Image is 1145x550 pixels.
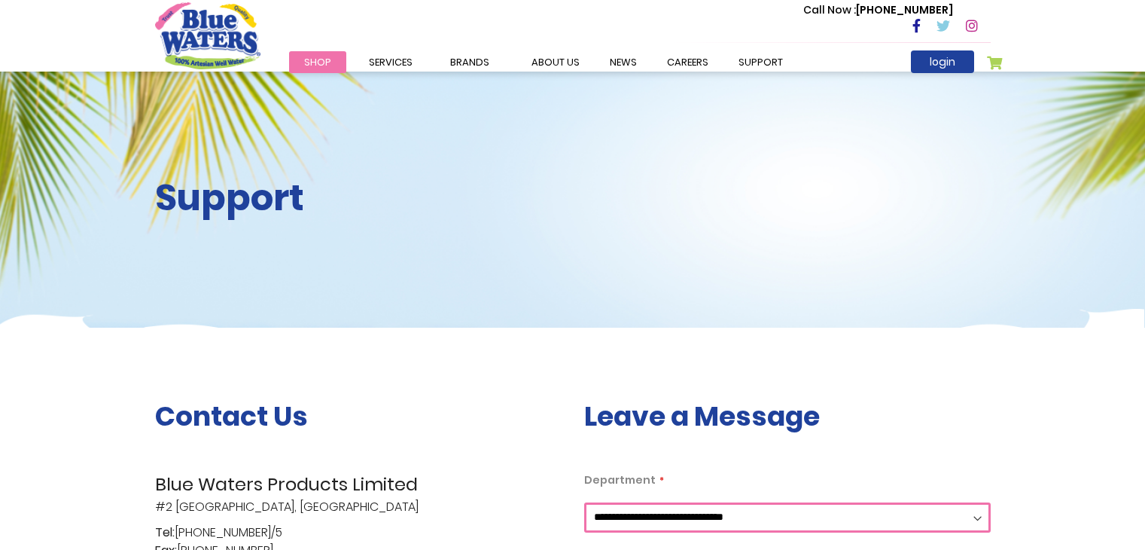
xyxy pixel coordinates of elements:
[155,471,562,516] p: #2 [GEOGRAPHIC_DATA], [GEOGRAPHIC_DATA]
[155,176,562,220] h2: Support
[584,400,991,432] h3: Leave a Message
[803,2,856,17] span: Call Now :
[435,51,504,73] a: Brands
[516,51,595,73] a: about us
[155,471,562,498] span: Blue Waters Products Limited
[584,472,656,487] span: Department
[803,2,953,18] p: [PHONE_NUMBER]
[911,50,974,73] a: login
[369,55,413,69] span: Services
[723,51,798,73] a: support
[155,2,260,69] a: store logo
[450,55,489,69] span: Brands
[155,524,175,542] span: Tel:
[289,51,346,73] a: Shop
[595,51,652,73] a: News
[652,51,723,73] a: careers
[155,400,562,432] h3: Contact Us
[354,51,428,73] a: Services
[304,55,331,69] span: Shop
